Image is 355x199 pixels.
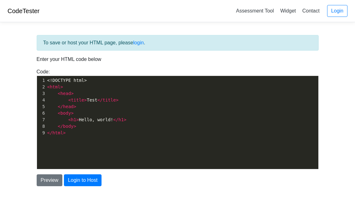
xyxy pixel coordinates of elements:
a: login [133,40,144,45]
a: Contact [300,6,322,16]
span: > [71,91,73,96]
a: Assessment Tool [233,6,276,16]
div: 6 [37,110,46,117]
span: > [74,124,76,129]
div: 9 [37,130,46,136]
span: < [68,117,71,122]
span: Test [47,97,119,102]
span: </ [58,124,63,129]
p: Enter your HTML code below [37,56,319,63]
div: 1 [37,77,46,84]
a: Widget [278,6,298,16]
span: body [63,124,74,129]
span: head [63,104,74,109]
span: title [103,97,116,102]
button: Login to Host [64,174,102,186]
div: 8 [37,123,46,130]
span: > [71,111,73,116]
button: Preview [37,174,63,186]
span: <!DOCTYPE html> [47,78,87,83]
div: To save or host your HTML page, please . [37,35,319,51]
span: </ [113,117,118,122]
span: > [76,117,79,122]
a: CodeTester [8,7,39,14]
div: 3 [37,90,46,97]
span: h1 [118,117,124,122]
span: > [74,104,76,109]
span: h1 [71,117,76,122]
span: > [84,97,87,102]
div: 5 [37,103,46,110]
span: Hello, world! [47,117,127,122]
span: < [58,91,60,96]
div: Code: [32,68,323,169]
span: < [58,111,60,116]
span: > [63,130,65,135]
span: title [71,97,84,102]
span: </ [97,97,103,102]
span: </ [47,130,53,135]
span: head [60,91,71,96]
span: body [60,111,71,116]
span: html [50,84,60,89]
span: > [60,84,63,89]
span: html [52,130,63,135]
div: 4 [37,97,46,103]
div: 2 [37,84,46,90]
span: > [124,117,126,122]
span: > [116,97,118,102]
span: < [47,84,50,89]
span: </ [58,104,63,109]
div: 7 [37,117,46,123]
span: < [68,97,71,102]
a: Login [327,5,347,17]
